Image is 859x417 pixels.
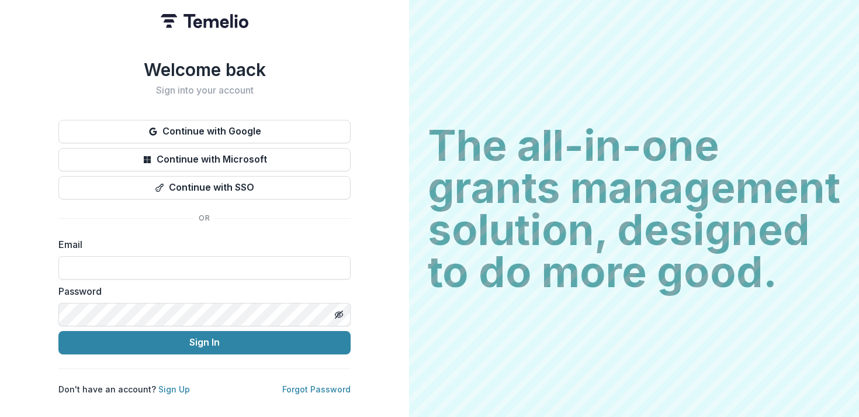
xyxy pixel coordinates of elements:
button: Continue with Microsoft [58,148,351,171]
button: Toggle password visibility [330,305,348,324]
button: Continue with Google [58,120,351,143]
button: Continue with SSO [58,176,351,199]
h1: Welcome back [58,59,351,80]
img: Temelio [161,14,248,28]
label: Email [58,237,344,251]
a: Sign Up [158,384,190,394]
p: Don't have an account? [58,383,190,395]
a: Forgot Password [282,384,351,394]
label: Password [58,284,344,298]
button: Sign In [58,331,351,354]
h2: Sign into your account [58,85,351,96]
